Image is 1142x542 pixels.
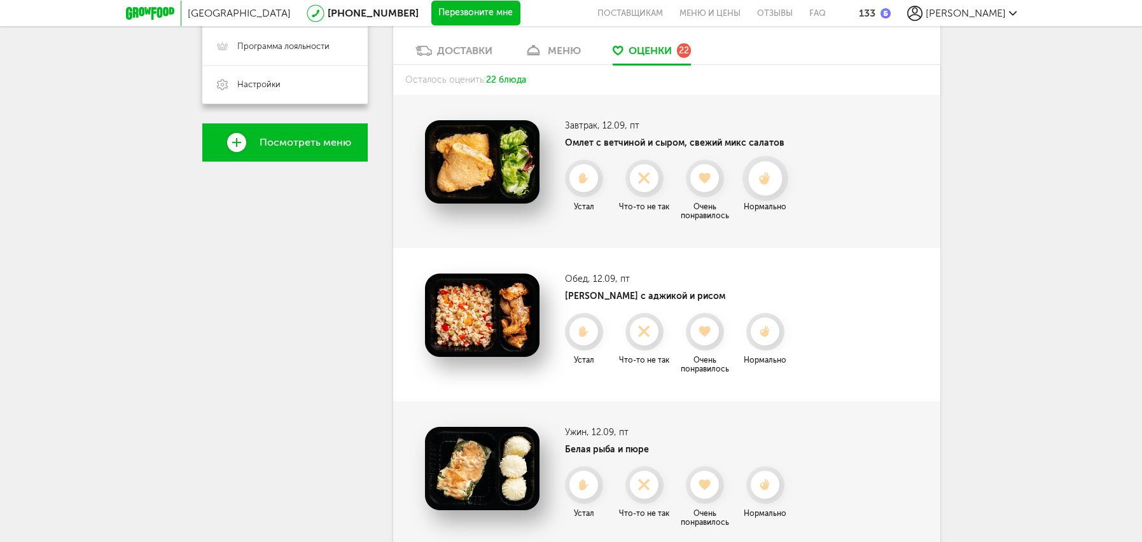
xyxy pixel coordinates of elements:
div: Что-то не так [616,202,673,211]
div: Осталось оценить: [393,65,940,95]
div: Доставки [437,45,492,57]
h4: [PERSON_NAME] с аджикой и рисом [565,291,794,302]
div: 22 [677,43,691,57]
div: 133 [859,7,875,19]
div: Устал [555,509,613,518]
div: Устал [555,202,613,211]
a: Настройки [202,66,368,104]
div: Что-то не так [616,509,673,518]
a: [PHONE_NUMBER] [328,7,419,19]
span: Настройки [237,79,281,90]
h3: Обед [565,274,794,284]
span: [GEOGRAPHIC_DATA] [188,7,291,19]
h3: Ужин [565,427,794,438]
a: Программа лояльности [202,27,368,66]
div: Очень понравилось [676,202,734,220]
span: Оценки [629,45,672,57]
img: bonus_b.cdccf46.png [881,8,891,18]
a: Посмотреть меню [202,123,368,162]
img: Белая рыба и пюре [425,427,540,510]
div: Нормально [737,509,794,518]
h4: Омлет с ветчиной и сыром, свежий микс салатов [565,137,794,148]
span: , 12.09, пт [597,120,639,131]
div: Очень понравилось [676,509,734,527]
img: Курица с аджикой и рисом [425,274,540,357]
a: Оценки 22 [606,44,697,64]
div: Нормально [737,356,794,365]
span: 22 блюда [486,74,526,85]
a: Доставки [409,44,499,64]
div: Устал [555,356,613,365]
div: Нормально [737,202,794,211]
div: Очень понравилось [676,356,734,373]
span: Посмотреть меню [260,137,351,148]
button: Перезвоните мне [431,1,520,26]
h4: Белая рыба и пюре [565,444,794,455]
h3: Завтрак [565,120,794,131]
span: [PERSON_NAME] [926,7,1006,19]
a: меню [518,44,587,64]
span: Программа лояльности [237,41,330,52]
div: Что-то не так [616,356,673,365]
span: , 12.09, пт [587,427,629,438]
div: меню [548,45,581,57]
img: Омлет с ветчиной и сыром, свежий микс салатов [425,120,540,204]
span: , 12.09, пт [588,274,630,284]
